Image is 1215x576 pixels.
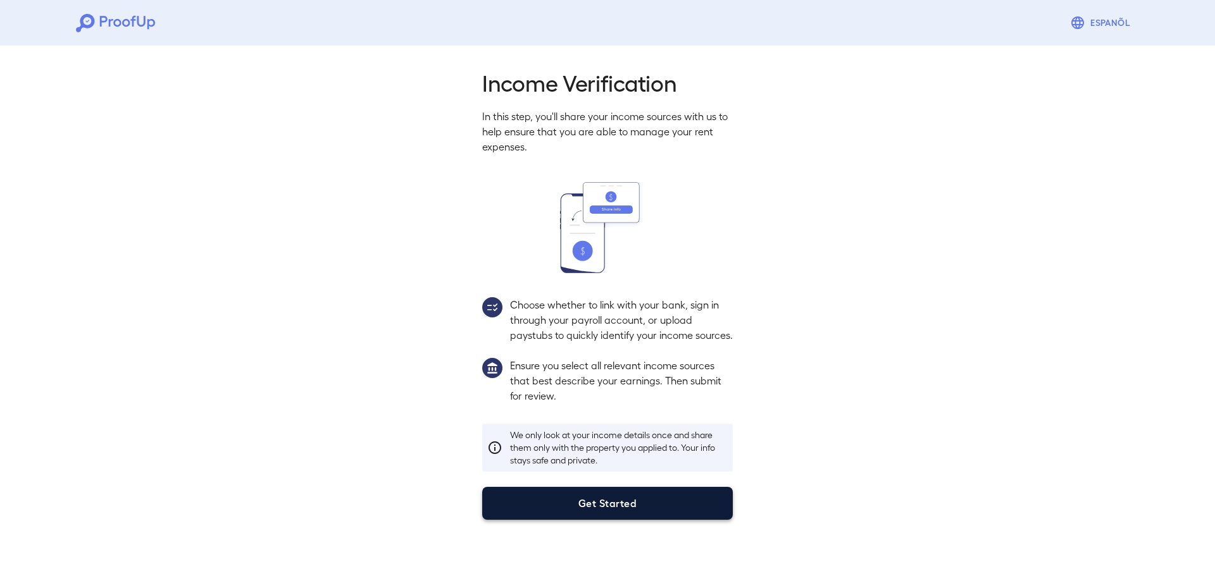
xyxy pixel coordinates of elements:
[510,297,733,343] p: Choose whether to link with your bank, sign in through your payroll account, or upload paystubs t...
[560,182,655,273] img: transfer_money.svg
[482,487,733,520] button: Get Started
[1065,10,1139,35] button: Espanõl
[482,68,733,96] h2: Income Verification
[510,429,728,467] p: We only look at your income details once and share them only with the property you applied to. Yo...
[482,297,502,317] img: group2.svg
[510,358,733,403] p: Ensure you select all relevant income sources that best describe your earnings. Then submit for r...
[482,358,502,378] img: group1.svg
[482,109,733,154] p: In this step, you'll share your income sources with us to help ensure that you are able to manage...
